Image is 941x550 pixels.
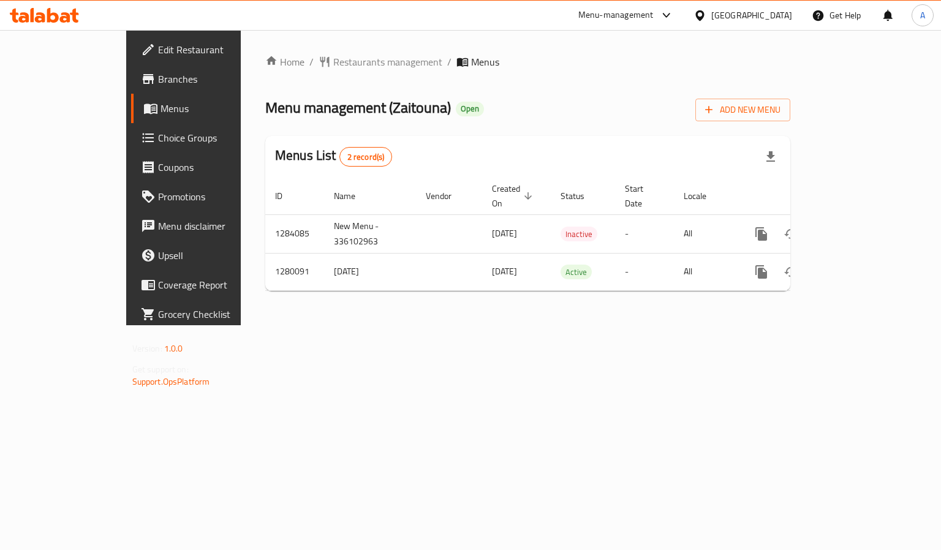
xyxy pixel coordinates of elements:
span: ID [275,189,298,203]
td: [DATE] [324,253,416,290]
a: Promotions [131,182,284,211]
td: All [674,214,737,253]
span: Status [561,189,600,203]
a: Support.OpsPlatform [132,374,210,390]
span: Restaurants management [333,55,442,69]
button: Add New Menu [695,99,790,121]
span: Promotions [158,189,274,204]
span: Locale [684,189,722,203]
li: / [309,55,314,69]
span: Grocery Checklist [158,307,274,322]
span: A [920,9,925,22]
table: enhanced table [265,178,874,291]
a: Home [265,55,304,69]
span: Menus [471,55,499,69]
button: Change Status [776,219,806,249]
span: Created On [492,181,536,211]
span: [DATE] [492,225,517,241]
a: Upsell [131,241,284,270]
span: Menus [161,101,274,116]
button: more [747,257,776,287]
a: Restaurants management [319,55,442,69]
span: Get support on: [132,361,189,377]
td: All [674,253,737,290]
span: Inactive [561,227,597,241]
span: 1.0.0 [164,341,183,356]
button: more [747,219,776,249]
span: Choice Groups [158,130,274,145]
span: Branches [158,72,274,86]
td: 1284085 [265,214,324,253]
nav: breadcrumb [265,55,790,69]
span: [DATE] [492,263,517,279]
span: 2 record(s) [340,151,392,163]
span: Coverage Report [158,277,274,292]
div: [GEOGRAPHIC_DATA] [711,9,792,22]
span: Active [561,265,592,279]
a: Coupons [131,153,284,182]
span: Coupons [158,160,274,175]
a: Menu disclaimer [131,211,284,241]
span: Open [456,104,484,114]
h2: Menus List [275,146,392,167]
div: Open [456,102,484,116]
a: Branches [131,64,284,94]
div: Menu-management [578,8,654,23]
a: Grocery Checklist [131,299,284,329]
span: Add New Menu [705,102,780,118]
span: Start Date [625,181,659,211]
th: Actions [737,178,874,215]
li: / [447,55,452,69]
a: Coverage Report [131,270,284,299]
span: Upsell [158,248,274,263]
a: Menus [131,94,284,123]
span: Vendor [426,189,467,203]
td: New Menu - 336102963 [324,214,416,253]
span: Version: [132,341,162,356]
a: Edit Restaurant [131,35,284,64]
div: Export file [756,142,785,171]
button: Change Status [776,257,806,287]
a: Choice Groups [131,123,284,153]
td: - [615,253,674,290]
span: Name [334,189,371,203]
span: Menu disclaimer [158,219,274,233]
span: Menu management ( Zaitouna ) [265,94,451,121]
span: Edit Restaurant [158,42,274,57]
td: - [615,214,674,253]
td: 1280091 [265,253,324,290]
div: Total records count [339,147,393,167]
